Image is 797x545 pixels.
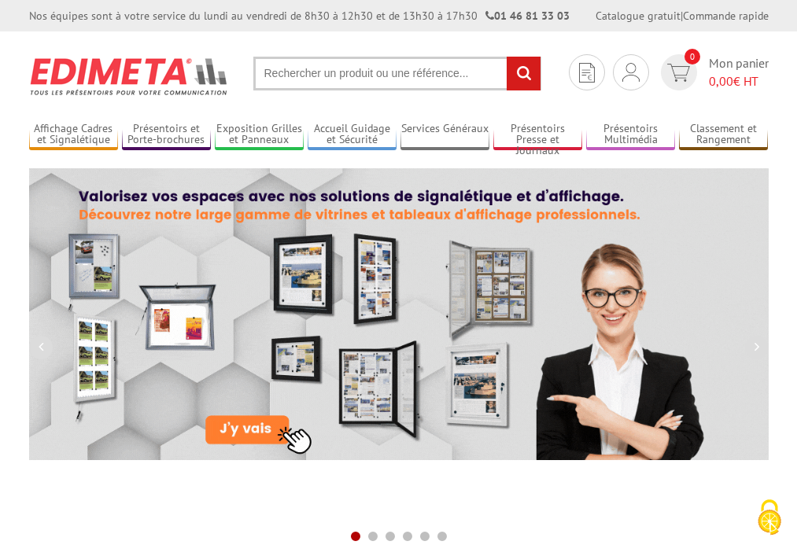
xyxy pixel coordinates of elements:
a: Présentoirs Multimédia [586,122,675,148]
span: Mon panier [709,54,769,90]
input: Rechercher un produit ou une référence... [253,57,541,90]
span: € HT [709,72,769,90]
a: devis rapide 0 Mon panier 0,00€ HT [657,54,769,90]
div: Nos équipes sont à votre service du lundi au vendredi de 8h30 à 12h30 et de 13h30 à 17h30 [29,8,570,24]
img: devis rapide [579,63,595,83]
img: devis rapide [622,63,640,82]
input: rechercher [507,57,541,90]
img: Cookies (fenêtre modale) [750,498,789,537]
strong: 01 46 81 33 03 [485,9,570,23]
a: Exposition Grilles et Panneaux [215,122,304,148]
a: Présentoirs et Porte-brochures [122,122,211,148]
img: devis rapide [667,64,690,82]
a: Classement et Rangement [679,122,768,148]
a: Catalogue gratuit [596,9,681,23]
div: | [596,8,769,24]
a: Commande rapide [683,9,769,23]
a: Services Généraux [400,122,489,148]
span: 0 [684,49,700,64]
span: 0,00 [709,73,733,89]
img: Présentoir, panneau, stand - Edimeta - PLV, affichage, mobilier bureau, entreprise [29,47,230,105]
a: Présentoirs Presse et Journaux [493,122,582,148]
a: Accueil Guidage et Sécurité [308,122,397,148]
a: Affichage Cadres et Signalétique [29,122,118,148]
button: Cookies (fenêtre modale) [742,492,797,545]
